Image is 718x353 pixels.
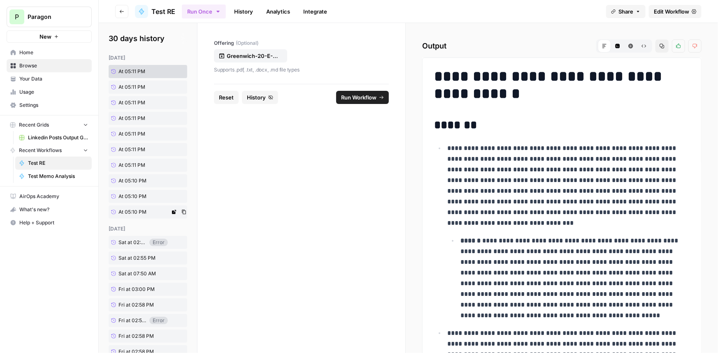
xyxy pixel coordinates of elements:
a: Edit Workflow [649,5,702,18]
span: Sat at 02:55 PM [119,254,156,262]
span: P [15,12,19,22]
span: Fri at 02:58 PM [119,332,154,340]
a: Analytics [261,5,295,18]
a: Test RE [135,5,175,18]
a: Test RE [15,157,92,170]
span: Settings [19,102,88,109]
a: Sat at 02:56 PM [109,236,149,249]
a: At 05:11 PM [109,112,170,125]
p: Supports .pdf, .txt, .docx, .md file types [214,66,389,74]
h2: Output [422,39,702,53]
span: At 05:11 PM [119,130,145,138]
a: At 05:10 PM [109,205,170,219]
span: Fri at 03:00 PM [119,286,155,293]
a: Sat at 07:50 AM [109,267,170,280]
span: Recent Workflows [19,147,62,154]
span: Sat at 07:50 AM [119,270,156,277]
a: Home [7,46,92,59]
a: Settings [7,99,92,112]
span: Reset [219,93,234,102]
span: (Optional) [236,39,258,47]
label: Offering [214,39,389,47]
div: [DATE] [109,225,187,233]
h2: 30 days history [109,33,187,44]
a: At 05:10 PM [109,190,170,203]
button: What's new? [7,203,92,216]
a: At 05:10 PM [109,174,170,187]
button: Run Once [182,5,226,18]
span: New [40,32,51,41]
a: At 05:11 PM [109,159,170,172]
span: At 05:10 PM [119,208,146,216]
span: At 05:11 PM [119,83,145,91]
button: Recent Workflows [7,144,92,157]
span: Edit Workflow [654,7,689,16]
div: What's new? [7,203,91,216]
span: At 05:11 PM [119,162,145,169]
a: History [229,5,258,18]
span: History [247,93,266,102]
a: Integrate [298,5,332,18]
span: At 05:11 PM [119,99,145,106]
span: Usage [19,88,88,96]
span: Fri at 02:58 PM [119,301,154,309]
button: New [7,30,92,43]
button: Run Workflow [336,91,389,104]
span: At 05:10 PM [119,177,146,185]
button: History [242,91,278,104]
button: Greenwich-20-E-Elm-St-07-30-25.pdf [214,49,287,62]
a: Fri at 02:58 PM [109,298,170,311]
span: At 05:11 PM [119,115,145,122]
div: Error [149,239,168,246]
span: Paragon [28,13,77,21]
a: Fri at 02:58 PM [109,314,149,327]
a: At 05:11 PM [109,65,170,78]
span: At 05:11 PM [119,146,145,153]
a: Fri at 03:00 PM [109,283,170,296]
a: At 05:11 PM [109,96,170,109]
a: At 05:11 PM [109,81,170,94]
span: AirOps Academy [19,193,88,200]
button: Share [606,5,646,18]
a: At 05:11 PM [109,143,170,156]
span: Your Data [19,75,88,83]
a: AirOps Academy [7,190,92,203]
a: Browse [7,59,92,72]
span: Help + Support [19,219,88,226]
span: Browse [19,62,88,69]
span: Sat at 02:56 PM [119,239,147,246]
span: Test RE [151,7,175,16]
span: Test RE [28,159,88,167]
span: At 05:11 PM [119,68,145,75]
button: Workspace: Paragon [7,7,92,27]
span: Recent Grids [19,121,49,129]
p: Greenwich-20-E-Elm-St-07-30-25.pdf [227,52,279,60]
a: Fri at 02:58 PM [109,330,170,343]
button: Recent Grids [7,119,92,131]
a: Your Data [7,72,92,85]
span: Linkedin Posts Output Grid [28,134,88,141]
button: Reset [214,91,239,104]
span: Fri at 02:58 PM [119,317,147,324]
a: Usage [7,85,92,99]
a: At 05:11 PM [109,127,170,141]
span: Test Memo Analysis [28,173,88,180]
a: Test Memo Analysis [15,170,92,183]
a: Sat at 02:55 PM [109,251,170,265]
span: Run Workflow [341,93,376,102]
span: Home [19,49,88,56]
div: Error [149,317,168,324]
div: [DATE] [109,54,187,62]
button: Help + Support [7,216,92,229]
a: Linkedin Posts Output Grid [15,131,92,144]
span: Share [618,7,633,16]
span: At 05:10 PM [119,193,146,200]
